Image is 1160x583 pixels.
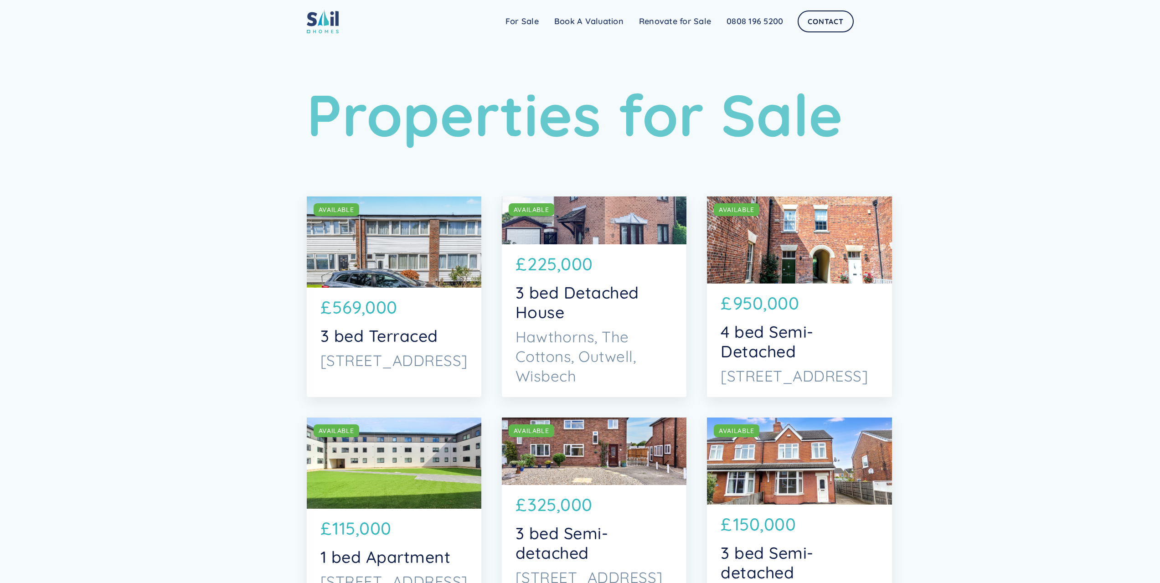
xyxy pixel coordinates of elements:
p: 225,000 [527,251,593,277]
p: £ [516,492,527,518]
p: [STREET_ADDRESS] [320,351,468,370]
p: Hawthorns, The Cottons, Outwell, Wisbech [516,327,673,386]
a: Book A Valuation [546,12,631,31]
p: 325,000 [527,492,593,518]
p: [STREET_ADDRESS] [721,366,878,386]
p: £ [320,516,332,542]
div: AVAILABLE [319,205,354,214]
p: 3 bed Semi-detached [721,543,878,583]
h1: Properties for Sale [307,80,854,150]
a: AVAILABLE£225,0003 bed Detached HouseHawthorns, The Cottons, Outwell, Wisbech [502,196,687,397]
p: 1 bed Apartment [320,547,468,567]
a: 0808 196 5200 [719,12,791,31]
p: 3 bed Detached House [516,283,673,322]
p: 950,000 [733,290,799,316]
p: 4 bed Semi-Detached [721,322,878,361]
a: For Sale [498,12,546,31]
p: £ [721,290,732,316]
div: AVAILABLE [514,205,549,214]
p: 3 bed Semi-detached [516,524,673,563]
p: £ [516,251,527,277]
div: AVAILABLE [719,205,754,214]
p: £ [320,294,332,320]
img: sail home logo colored [307,9,339,33]
a: Renovate for Sale [631,12,719,31]
div: AVAILABLE [319,426,354,435]
div: AVAILABLE [719,426,754,435]
p: 3 bed Terraced [320,326,468,346]
p: £ [721,511,732,537]
div: AVAILABLE [514,426,549,435]
a: Contact [798,10,853,32]
p: 569,000 [332,294,397,320]
p: 150,000 [733,511,796,537]
a: AVAILABLE£569,0003 bed Terraced[STREET_ADDRESS] [307,196,481,397]
a: AVAILABLE£950,0004 bed Semi-Detached[STREET_ADDRESS] [707,196,892,397]
p: 115,000 [332,516,392,542]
